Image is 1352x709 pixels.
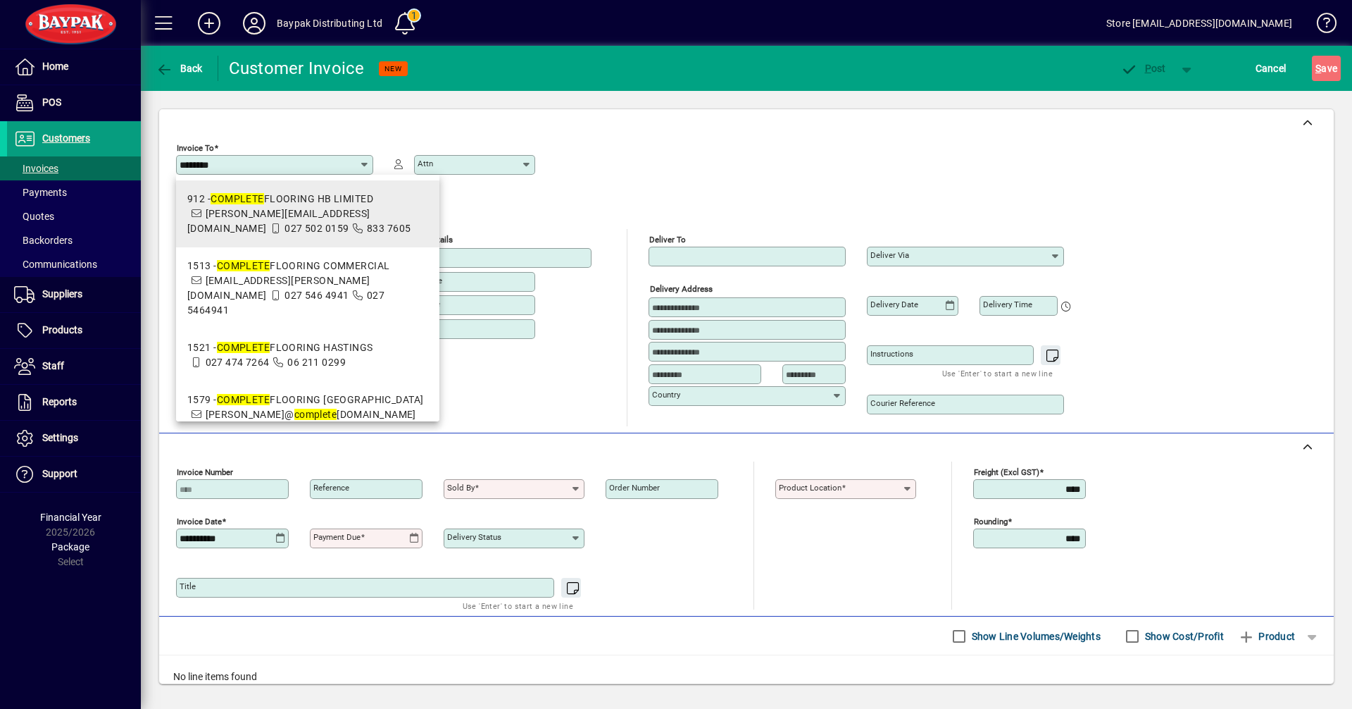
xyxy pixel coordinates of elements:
span: Cancel [1256,57,1287,80]
a: Backorders [7,228,141,252]
mat-label: Deliver via [870,250,909,260]
mat-option: 1521 - COMPLETE FLOORING HASTINGS [176,329,439,381]
a: Communications [7,252,141,276]
label: Show Cost/Profit [1142,629,1224,643]
span: Products [42,324,82,335]
a: POS [7,85,141,121]
span: [PERSON_NAME]@ [DOMAIN_NAME] [206,409,416,420]
em: COMPLETE [217,394,270,405]
mat-label: Delivery time [983,300,1032,309]
a: Payments [7,180,141,204]
button: Profile [232,11,277,36]
button: Product [1231,624,1302,649]
div: Baypak Distributing Ltd [277,12,382,35]
mat-option: 1513 - COMPLETE FLOORING COMMERCIAL [176,247,439,329]
mat-hint: Use 'Enter' to start a new line [942,365,1053,381]
span: Back [156,63,203,74]
mat-option: 1579 - COMPLETE FLOORING NORTH ISLAND [176,381,439,448]
a: Suppliers [7,277,141,312]
a: Quotes [7,204,141,228]
span: [PERSON_NAME][EMAIL_ADDRESS][DOMAIN_NAME] [187,208,370,234]
a: Products [7,313,141,348]
div: 1521 - FLOORING HASTINGS [187,340,373,355]
button: Save [1312,56,1341,81]
em: COMPLETE [217,260,270,271]
app-page-header-button: Back [141,56,218,81]
a: Home [7,49,141,85]
a: Reports [7,385,141,420]
span: Backorders [14,235,73,246]
span: Suppliers [42,288,82,300]
mat-label: Freight (excl GST) [974,467,1039,477]
span: Staff [42,360,64,371]
mat-label: Attn [418,159,433,168]
span: 833 7605 [367,223,411,234]
span: Communications [14,259,97,270]
mat-label: Invoice date [177,517,222,526]
mat-label: Delivery date [870,300,918,309]
span: 027 474 7264 [206,357,270,368]
a: Support [7,457,141,492]
span: Settings [42,432,78,443]
span: 027 502 0159 [284,223,349,234]
div: 1513 - FLOORING COMMERCIAL [187,259,428,273]
span: [EMAIL_ADDRESS][PERSON_NAME][DOMAIN_NAME] [187,275,370,301]
span: NEW [384,64,402,73]
span: S [1315,63,1321,74]
em: COMPLETE [211,193,264,204]
a: Settings [7,421,141,456]
mat-label: Deliver To [649,235,686,245]
mat-label: Payment due [313,532,361,542]
span: Home [42,61,68,72]
div: No line items found [159,655,1334,698]
mat-label: Country [652,390,680,400]
a: Staff [7,349,141,384]
em: COMPLETE [217,342,270,353]
span: ost [1120,63,1166,74]
mat-label: Product location [779,483,841,493]
a: Invoices [7,156,141,180]
mat-label: Instructions [870,349,913,359]
span: 06 211 0299 [287,357,346,368]
span: P [1145,63,1151,74]
button: Cancel [1252,56,1290,81]
div: Customer Invoice [229,57,365,80]
label: Show Line Volumes/Weights [969,629,1101,643]
span: Reports [42,396,77,407]
span: Support [42,468,77,479]
mat-label: Invoice number [177,467,233,477]
span: POS [42,97,61,108]
span: Invoices [14,163,58,174]
mat-option: 912 - COMPLETE FLOORING HB LIMITED [176,180,439,247]
mat-label: Title [180,581,196,591]
em: complete [294,409,337,420]
div: 912 - FLOORING HB LIMITED [187,192,428,206]
span: Package [51,541,89,553]
span: 027 546 4941 [284,290,349,301]
mat-label: Rounding [974,517,1008,526]
mat-label: Order number [609,483,660,493]
mat-label: Courier Reference [870,398,935,408]
div: Store [EMAIL_ADDRESS][DOMAIN_NAME] [1106,12,1292,35]
span: Product [1238,625,1295,648]
span: Payments [14,187,67,198]
button: Post [1113,56,1173,81]
mat-label: Sold by [447,483,475,493]
span: Financial Year [40,512,101,523]
span: ave [1315,57,1337,80]
mat-label: Reference [313,483,349,493]
div: 1579 - FLOORING [GEOGRAPHIC_DATA] [187,393,428,407]
a: Knowledge Base [1306,3,1334,49]
button: Add [187,11,232,36]
mat-label: Invoice To [177,143,214,153]
button: Back [152,56,206,81]
mat-hint: Use 'Enter' to start a new line [463,598,573,614]
span: Customers [42,132,90,144]
mat-label: Delivery status [447,532,501,542]
span: Quotes [14,211,54,222]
